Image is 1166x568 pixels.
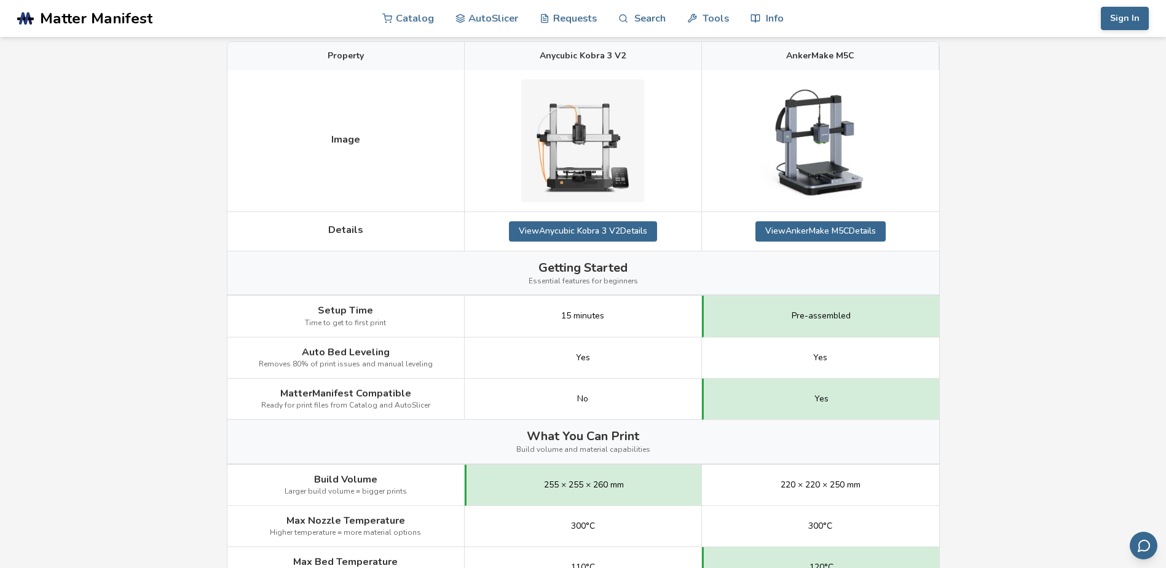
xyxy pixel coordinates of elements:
span: Removes 80% of print issues and manual leveling [259,360,433,369]
span: Essential features for beginners [529,277,638,286]
button: Sign In [1101,7,1149,30]
a: ViewAnycubic Kobra 3 V2Details [509,221,657,241]
span: MatterManifest Compatible [280,388,411,399]
span: Property [328,51,364,61]
span: AnkerMake M5C [786,51,854,61]
span: Time to get to first print [305,319,386,328]
span: Anycubic Kobra 3 V2 [540,51,626,61]
span: Yes [814,394,829,404]
span: Larger build volume = bigger prints [285,487,407,496]
span: Ready for print files from Catalog and AutoSlicer [261,401,430,410]
span: Getting Started [538,261,628,275]
button: Send feedback via email [1130,532,1157,559]
span: Matter Manifest [40,10,152,27]
span: Image [331,134,360,145]
span: What You Can Print [527,429,639,443]
span: No [577,394,588,404]
span: Details [328,224,363,235]
span: Auto Bed Leveling [302,347,390,358]
span: Max Bed Temperature [293,556,398,567]
span: Build Volume [314,474,377,485]
span: Setup Time [318,305,373,316]
span: 220 × 220 × 250 mm [781,480,861,490]
span: 255 × 255 × 260 mm [544,480,624,490]
span: Yes [576,353,590,363]
span: Pre-assembled [792,311,851,321]
span: 15 minutes [561,311,604,321]
img: AnkerMake M5C [759,84,882,198]
span: 300°C [808,521,832,531]
span: 300°C [571,521,595,531]
span: Max Nozzle Temperature [286,515,405,526]
span: Higher temperature = more material options [270,529,421,537]
span: Yes [813,353,827,363]
a: ViewAnkerMake M5CDetails [755,221,886,241]
span: Build volume and material capabilities [516,446,650,454]
img: Anycubic Kobra 3 V2 [521,79,644,202]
